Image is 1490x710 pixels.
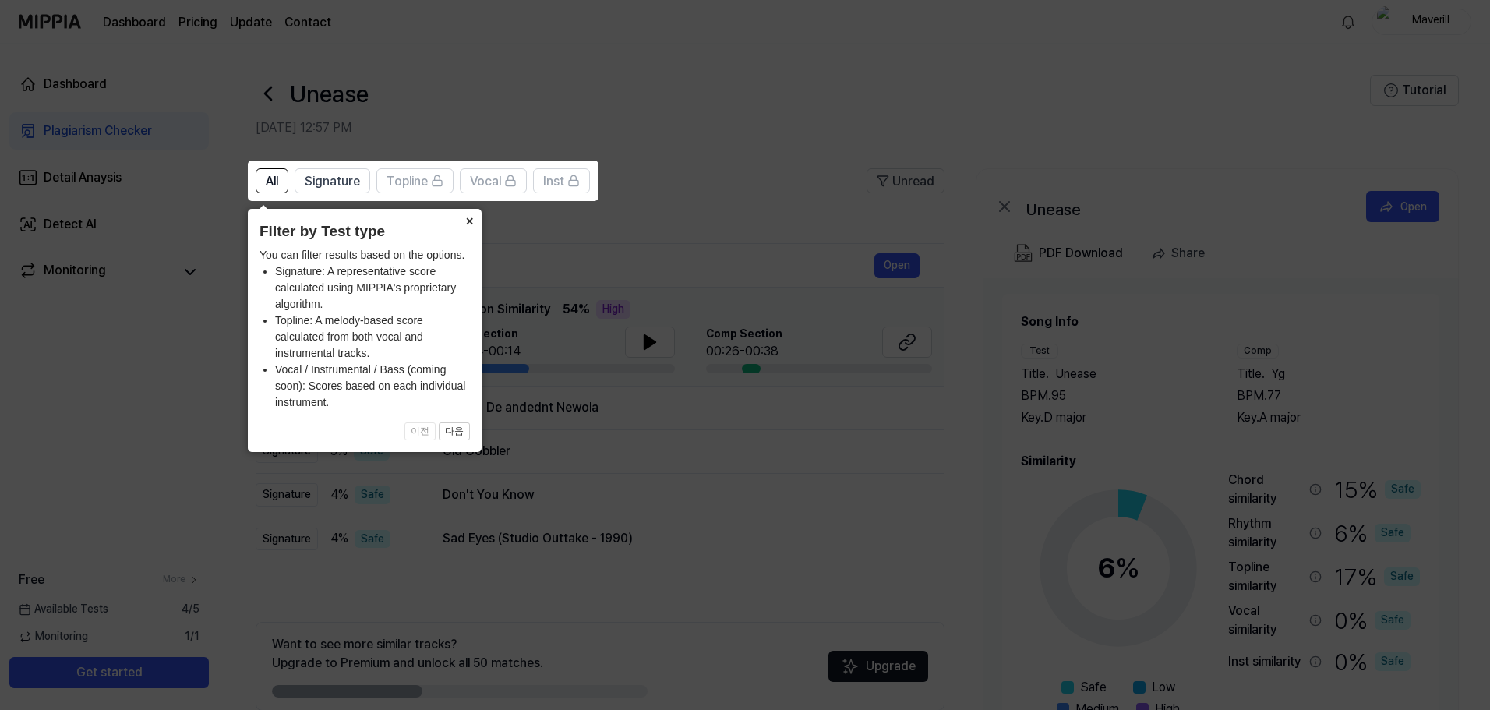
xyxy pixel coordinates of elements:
[260,247,470,411] div: You can filter results based on the options.
[295,168,370,193] button: Signature
[256,168,288,193] button: All
[387,172,428,191] span: Topline
[275,263,470,313] li: Signature: A representative score calculated using MIPPIA's proprietary algorithm.
[275,313,470,362] li: Topline: A melody-based score calculated from both vocal and instrumental tracks.
[460,168,527,193] button: Vocal
[376,168,454,193] button: Topline
[266,172,278,191] span: All
[305,172,360,191] span: Signature
[543,172,564,191] span: Inst
[533,168,590,193] button: Inst
[457,209,482,231] button: Close
[439,422,470,441] button: 다음
[275,362,470,411] li: Vocal / Instrumental / Bass (coming soon): Scores based on each individual instrument.
[470,172,501,191] span: Vocal
[260,221,470,243] header: Filter by Test type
